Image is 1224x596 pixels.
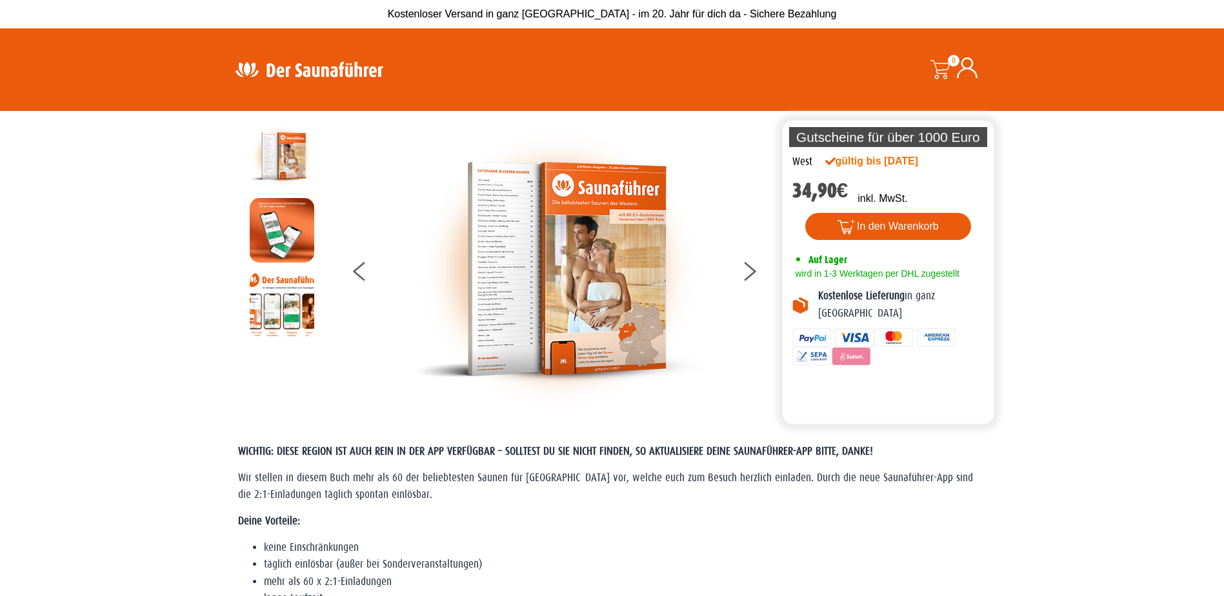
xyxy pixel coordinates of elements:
[948,55,959,66] span: 0
[414,124,704,414] img: der-saunafuehrer-2025-west
[264,573,987,590] li: mehr als 60 x 2:1-Einladungen
[792,268,959,279] span: wird in 1-3 Werktagen per DHL zugestellt
[818,290,905,302] b: Kostenlose Lieferung
[808,253,847,266] span: Auf Lager
[825,154,947,169] div: gültig bis [DATE]
[789,127,988,147] p: Gutscheine für über 1000 Euro
[238,472,973,501] span: Wir stellen in diesem Buch mehr als 60 der beliebtesten Saunen für [GEOGRAPHIC_DATA] vor, welche ...
[792,154,812,170] div: West
[250,198,314,263] img: MOCKUP-iPhone_regional
[805,213,971,240] button: In den Warenkorb
[388,8,837,19] span: Kostenloser Versand in ganz [GEOGRAPHIC_DATA] - im 20. Jahr für dich da - Sichere Bezahlung
[238,445,873,457] span: WICHTIG: DIESE REGION IST AUCH REIN IN DER APP VERFÜGBAR – SOLLTEST DU SIE NICHT FINDEN, SO AKTUA...
[858,191,907,206] p: inkl. MwSt.
[792,179,848,203] bdi: 34,90
[264,556,987,573] li: täglich einlösbar (außer bei Sonderveranstaltungen)
[250,272,314,337] img: Anleitung7tn
[818,288,985,322] p: in ganz [GEOGRAPHIC_DATA]
[238,515,300,527] strong: Deine Vorteile:
[250,124,314,188] img: der-saunafuehrer-2025-west
[264,539,987,556] li: keine Einschränkungen
[837,179,848,203] span: €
